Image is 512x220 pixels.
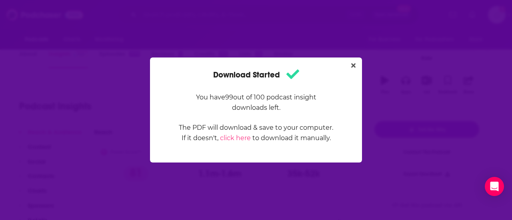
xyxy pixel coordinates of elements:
[485,177,504,196] div: Open Intercom Messenger
[348,61,359,71] button: Close
[213,67,299,83] h1: Download Started
[178,123,334,143] p: The PDF will download & save to your computer. If it doesn't, to download it manually.
[220,134,251,142] a: click here
[178,92,334,113] p: You have 99 out of 100 podcast insight downloads left.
